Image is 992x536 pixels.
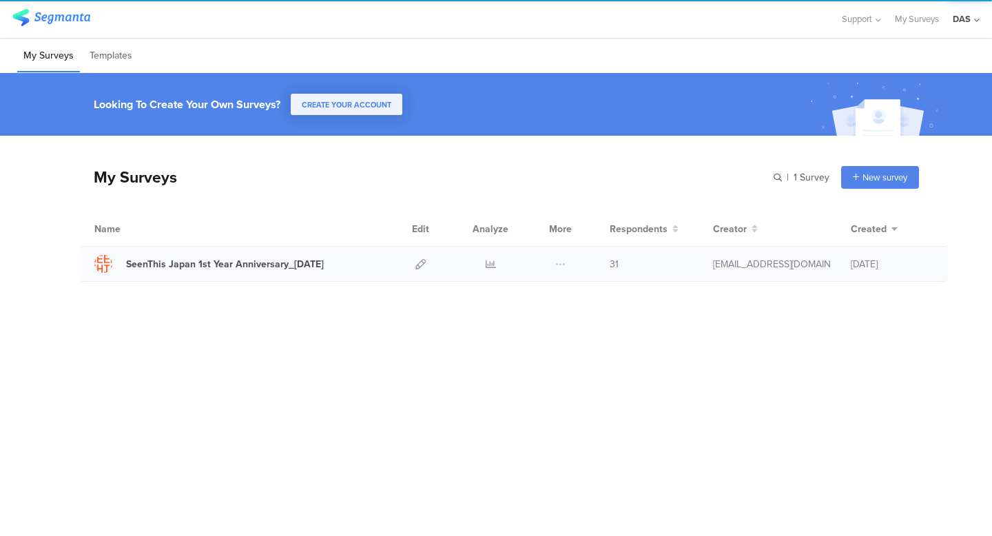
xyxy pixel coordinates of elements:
span: | [785,170,791,185]
div: Edit [406,212,435,246]
div: t.udagawa@accelerators.jp [713,257,830,271]
img: segmanta logo [12,9,90,26]
img: create_account_image.svg [805,77,947,140]
div: Name [94,222,177,236]
span: 1 Survey [794,170,829,185]
span: Created [851,222,887,236]
div: More [546,212,575,246]
span: 31 [610,257,619,271]
li: My Surveys [17,40,80,72]
div: My Surveys [80,165,177,189]
span: CREATE YOUR ACCOUNT [302,99,391,110]
button: Respondents [610,222,679,236]
a: SeenThis Japan 1st Year Anniversary_[DATE] [94,255,324,273]
button: Creator [713,222,758,236]
div: [DATE] [851,257,933,271]
button: Created [851,222,898,236]
div: Analyze [470,212,511,246]
button: CREATE YOUR ACCOUNT [291,94,402,115]
span: New survey [862,171,907,184]
div: Looking To Create Your Own Surveys? [94,96,280,112]
div: SeenThis Japan 1st Year Anniversary_9/10/2025 [126,257,324,271]
div: DAS [953,12,971,25]
li: Templates [83,40,138,72]
span: Creator [713,222,747,236]
span: Support [842,12,872,25]
span: Respondents [610,222,668,236]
